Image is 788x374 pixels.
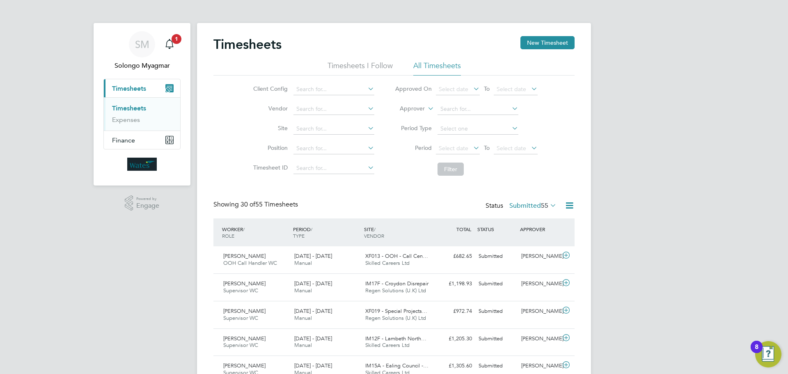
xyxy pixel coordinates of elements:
[362,222,433,243] div: SITE
[103,158,181,171] a: Go to home page
[294,335,332,342] span: [DATE] - [DATE]
[294,259,312,266] span: Manual
[374,226,376,232] span: /
[112,104,146,112] a: Timesheets
[433,277,475,291] div: £1,198.93
[433,250,475,263] div: £682.65
[413,61,461,76] li: All Timesheets
[518,305,561,318] div: [PERSON_NAME]
[755,347,758,358] div: 8
[251,164,288,171] label: Timesheet ID
[294,362,332,369] span: [DATE] - [DATE]
[481,83,492,94] span: To
[251,124,288,132] label: Site
[497,85,526,93] span: Select date
[365,287,426,294] span: Regen Solutions (U.K) Ltd
[395,85,432,92] label: Approved On
[294,314,312,321] span: Manual
[475,332,518,346] div: Submitted
[135,39,149,50] span: SM
[365,307,427,314] span: XF019 - Special Projects…
[293,123,374,135] input: Search for...
[220,222,291,243] div: WORKER
[293,103,374,115] input: Search for...
[365,280,428,287] span: IM17F - Croydon Disrepair
[243,226,245,232] span: /
[223,280,266,287] span: [PERSON_NAME]
[223,335,266,342] span: [PERSON_NAME]
[365,342,410,349] span: Skilled Careers Ltd
[294,252,332,259] span: [DATE] - [DATE]
[241,200,255,209] span: 30 of
[103,61,181,71] span: Solongo Myagmar
[136,195,159,202] span: Powered by
[213,36,282,53] h2: Timesheets
[223,362,266,369] span: [PERSON_NAME]
[433,305,475,318] div: £972.74
[486,200,558,212] div: Status
[104,131,180,149] button: Finance
[293,143,374,154] input: Search for...
[481,142,492,153] span: To
[439,145,468,152] span: Select date
[438,163,464,176] button: Filter
[509,202,557,210] label: Submitted
[294,307,332,314] span: [DATE] - [DATE]
[438,103,518,115] input: Search for...
[223,307,266,314] span: [PERSON_NAME]
[518,277,561,291] div: [PERSON_NAME]
[541,202,548,210] span: 55
[294,287,312,294] span: Manual
[475,359,518,373] div: Submitted
[293,84,374,95] input: Search for...
[311,226,312,232] span: /
[395,144,432,151] label: Period
[94,23,190,186] nav: Main navigation
[223,287,258,294] span: Supervisor WC
[222,232,234,239] span: ROLE
[136,202,159,209] span: Engage
[103,31,181,71] a: SMSolongo Myagmar
[395,124,432,132] label: Period Type
[475,305,518,318] div: Submitted
[112,116,140,124] a: Expenses
[291,222,362,243] div: PERIOD
[104,79,180,97] button: Timesheets
[365,259,410,266] span: Skilled Careers Ltd
[475,250,518,263] div: Submitted
[223,252,266,259] span: [PERSON_NAME]
[213,200,300,209] div: Showing
[127,158,157,171] img: wates-logo-retina.png
[251,105,288,112] label: Vendor
[241,200,298,209] span: 55 Timesheets
[433,359,475,373] div: £1,305.60
[518,332,561,346] div: [PERSON_NAME]
[294,342,312,349] span: Manual
[365,362,428,369] span: IM15A - Ealing Council -…
[328,61,393,76] li: Timesheets I Follow
[438,123,518,135] input: Select one
[365,314,426,321] span: Regen Solutions (U.K) Ltd
[755,341,781,367] button: Open Resource Center, 8 new notifications
[112,85,146,92] span: Timesheets
[172,34,181,44] span: 1
[293,232,305,239] span: TYPE
[475,222,518,236] div: STATUS
[365,252,428,259] span: XF013 - OOH - Call Cen…
[161,31,178,57] a: 1
[439,85,468,93] span: Select date
[223,314,258,321] span: Supervisor WC
[518,222,561,236] div: APPROVER
[388,105,425,113] label: Approver
[364,232,384,239] span: VENDOR
[293,163,374,174] input: Search for...
[518,250,561,263] div: [PERSON_NAME]
[251,85,288,92] label: Client Config
[520,36,575,49] button: New Timesheet
[125,195,160,211] a: Powered byEngage
[251,144,288,151] label: Position
[497,145,526,152] span: Select date
[475,277,518,291] div: Submitted
[223,342,258,349] span: Supervisor WC
[456,226,471,232] span: TOTAL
